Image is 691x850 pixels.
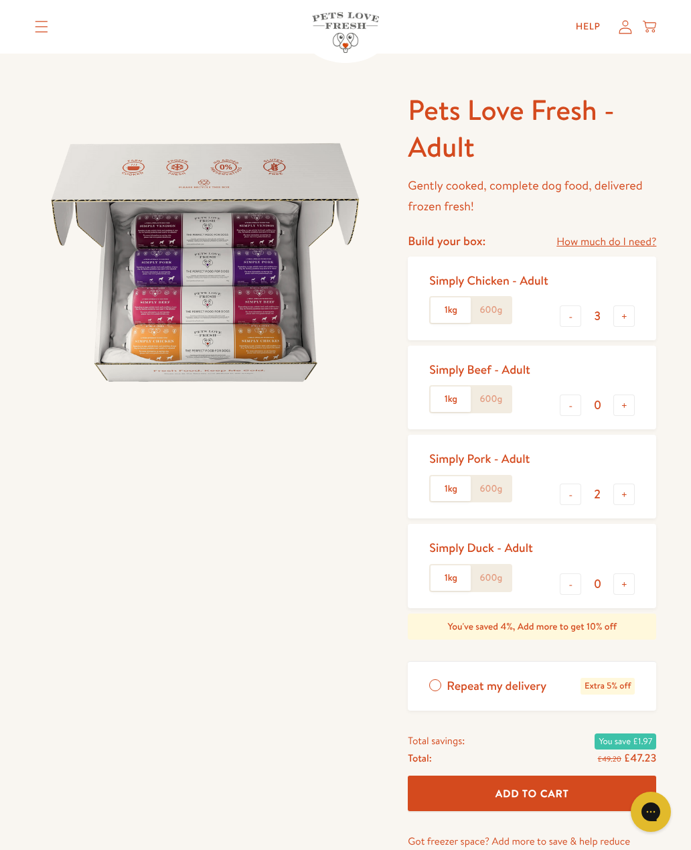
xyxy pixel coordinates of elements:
[581,678,635,695] span: Extra 5% off
[408,750,431,767] span: Total:
[613,305,635,327] button: +
[429,451,530,466] div: Simply Pork - Adult
[565,13,611,40] a: Help
[495,786,569,800] span: Add To Cart
[408,732,465,750] span: Total savings:
[471,386,511,412] label: 600g
[408,233,485,249] h4: Build your box:
[35,92,376,433] img: Pets Love Fresh - Adult
[431,297,471,323] label: 1kg
[408,92,656,165] h1: Pets Love Fresh - Adult
[431,476,471,502] label: 1kg
[408,776,656,811] button: Add To Cart
[429,362,530,377] div: Simply Beef - Adult
[560,395,581,416] button: -
[431,386,471,412] label: 1kg
[613,573,635,595] button: +
[408,175,656,216] p: Gently cooked, complete dog food, delivered frozen fresh!
[429,273,548,288] div: Simply Chicken - Adult
[598,754,621,764] s: £49.20
[560,305,581,327] button: -
[471,297,511,323] label: 600g
[431,565,471,591] label: 1kg
[613,395,635,416] button: +
[447,678,546,695] span: Repeat my delivery
[560,484,581,505] button: -
[24,10,59,44] summary: Translation missing: en.sections.header.menu
[429,540,533,555] div: Simply Duck - Adult
[595,733,656,750] span: You save £1.97
[613,484,635,505] button: +
[624,787,678,837] iframe: Gorgias live chat messenger
[560,573,581,595] button: -
[312,12,379,53] img: Pets Love Fresh
[624,751,657,766] span: £47.23
[471,565,511,591] label: 600g
[471,476,511,502] label: 600g
[556,233,656,251] a: How much do I need?
[408,614,656,640] div: You've saved 4%, Add more to get 10% off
